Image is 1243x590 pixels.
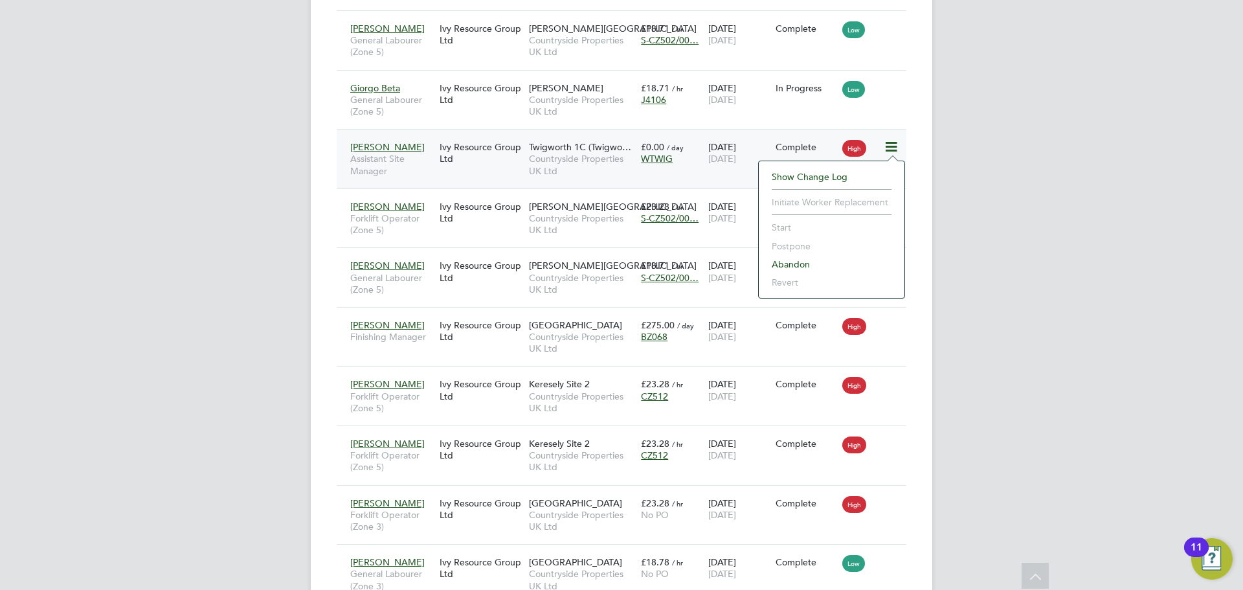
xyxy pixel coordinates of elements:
span: [PERSON_NAME] [350,378,425,390]
span: / day [667,142,684,152]
span: [PERSON_NAME] [350,438,425,449]
span: £18.78 [641,556,669,568]
span: High [842,318,866,335]
span: / hr [672,558,683,567]
span: CZ512 [641,391,668,402]
span: Forklift Operator (Zone 5) [350,212,433,236]
span: / hr [672,499,683,508]
div: Complete [776,23,836,34]
div: 11 [1191,547,1202,564]
span: High [842,496,866,513]
span: [DATE] [708,449,736,461]
span: S-CZ502/00… [641,212,699,224]
span: [PERSON_NAME] [350,556,425,568]
span: Finishing Manager [350,331,433,343]
div: Ivy Resource Group Ltd [436,313,526,349]
span: Low [842,21,865,38]
div: Ivy Resource Group Ltd [436,550,526,586]
div: [DATE] [705,550,772,586]
span: £23.28 [641,378,669,390]
span: Countryside Properties UK Ltd [529,331,634,354]
span: General Labourer (Zone 5) [350,94,433,117]
span: £18.71 [641,23,669,34]
div: Ivy Resource Group Ltd [436,135,526,171]
span: Forklift Operator (Zone 3) [350,509,433,532]
span: [PERSON_NAME][GEOGRAPHIC_DATA] [529,201,697,212]
span: [DATE] [708,94,736,106]
span: J4106 [641,94,666,106]
span: Twigworth 1C (Twigwo… [529,141,631,153]
div: Ivy Resource Group Ltd [436,194,526,231]
span: [PERSON_NAME] [350,497,425,509]
li: Abandon [765,255,898,273]
span: £275.00 [641,319,675,331]
span: High [842,377,866,394]
span: Countryside Properties UK Ltd [529,391,634,414]
li: Postpone [765,237,898,255]
div: Ivy Resource Group Ltd [436,372,526,408]
span: £0.00 [641,141,664,153]
span: General Labourer (Zone 5) [350,34,433,58]
span: Countryside Properties UK Ltd [529,212,634,236]
span: [PERSON_NAME][GEOGRAPHIC_DATA] [529,23,697,34]
div: In Progress [776,82,836,94]
span: Keresely Site 2 [529,438,590,449]
span: / hr [672,202,683,212]
span: S-CZ502/00… [641,272,699,284]
span: £23.28 [641,438,669,449]
span: [DATE] [708,509,736,521]
span: / hr [672,84,683,93]
li: Show change log [765,168,898,186]
span: S-CZ502/00… [641,34,699,46]
span: Forklift Operator (Zone 5) [350,391,433,414]
span: [PERSON_NAME] [350,141,425,153]
div: [DATE] [705,491,772,527]
span: [DATE] [708,391,736,402]
button: Open Resource Center, 11 new notifications [1191,538,1233,580]
a: [PERSON_NAME]Finishing ManagerIvy Resource Group Ltd[GEOGRAPHIC_DATA]Countryside Properties UK Lt... [347,312,906,323]
span: General Labourer (Zone 5) [350,272,433,295]
div: Ivy Resource Group Ltd [436,76,526,112]
li: Start [765,218,898,236]
span: Countryside Properties UK Ltd [529,449,634,473]
span: No PO [641,568,669,580]
span: £23.28 [641,201,669,212]
div: Complete [776,378,836,390]
span: Assistant Site Manager [350,153,433,176]
a: Giorgo BetaGeneral Labourer (Zone 5)Ivy Resource Group Ltd[PERSON_NAME]Countryside Properties UK ... [347,75,906,86]
a: [PERSON_NAME]General Labourer (Zone 5)Ivy Resource Group Ltd[PERSON_NAME][GEOGRAPHIC_DATA]Country... [347,253,906,264]
a: [PERSON_NAME]General Labourer (Zone 3)Ivy Resource Group Ltd[GEOGRAPHIC_DATA]Countryside Properti... [347,549,906,560]
span: Low [842,555,865,572]
div: Complete [776,497,836,509]
span: [GEOGRAPHIC_DATA] [529,319,622,331]
div: [DATE] [705,372,772,408]
span: Countryside Properties UK Ltd [529,509,634,532]
span: WTWIG [641,153,673,165]
div: [DATE] [705,135,772,171]
a: [PERSON_NAME]Forklift Operator (Zone 3)Ivy Resource Group Ltd[GEOGRAPHIC_DATA]Countryside Propert... [347,490,906,501]
div: Complete [776,141,836,153]
span: [PERSON_NAME] [350,260,425,271]
span: Low [842,81,865,98]
a: [PERSON_NAME]Forklift Operator (Zone 5)Ivy Resource Group LtdKeresely Site 2Countryside Propertie... [347,431,906,442]
span: Keresely Site 2 [529,378,590,390]
span: £23.28 [641,497,669,509]
span: [DATE] [708,331,736,343]
span: £18.71 [641,82,669,94]
span: Countryside Properties UK Ltd [529,272,634,295]
span: / hr [672,380,683,389]
div: Ivy Resource Group Ltd [436,253,526,289]
span: [DATE] [708,568,736,580]
span: Countryside Properties UK Ltd [529,94,634,117]
span: No PO [641,509,669,521]
a: [PERSON_NAME]Assistant Site ManagerIvy Resource Group LtdTwigworth 1C (Twigwo…Countryside Propert... [347,134,906,145]
span: Giorgo Beta [350,82,400,94]
span: [GEOGRAPHIC_DATA] [529,556,622,568]
div: Ivy Resource Group Ltd [436,431,526,468]
div: [DATE] [705,76,772,112]
span: [DATE] [708,34,736,46]
div: Ivy Resource Group Ltd [436,16,526,52]
span: [PERSON_NAME] [350,201,425,212]
a: [PERSON_NAME]General Labourer (Zone 5)Ivy Resource Group Ltd[PERSON_NAME][GEOGRAPHIC_DATA]Country... [347,16,906,27]
div: Complete [776,438,836,449]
